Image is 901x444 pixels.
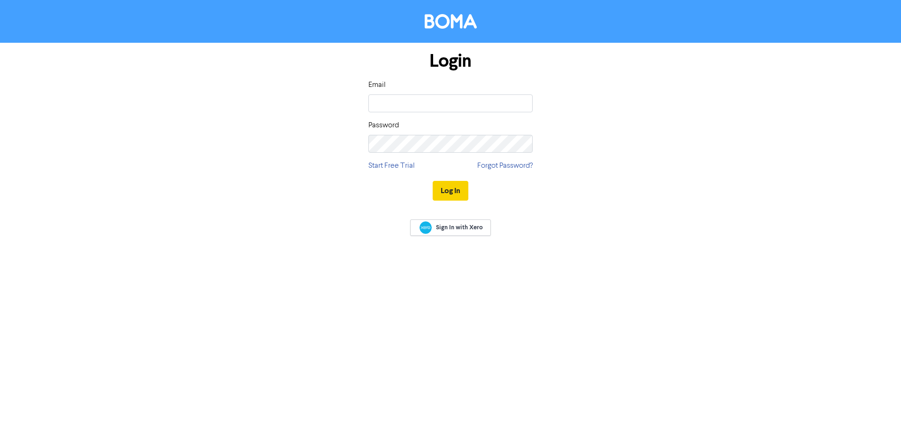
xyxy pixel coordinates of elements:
[368,50,533,72] h1: Login
[368,120,399,131] label: Password
[425,14,477,29] img: BOMA Logo
[477,160,533,171] a: Forgot Password?
[368,160,415,171] a: Start Free Trial
[436,223,483,232] span: Sign In with Xero
[410,219,491,236] a: Sign In with Xero
[420,221,432,234] img: Xero logo
[368,79,386,91] label: Email
[433,181,468,201] button: Log In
